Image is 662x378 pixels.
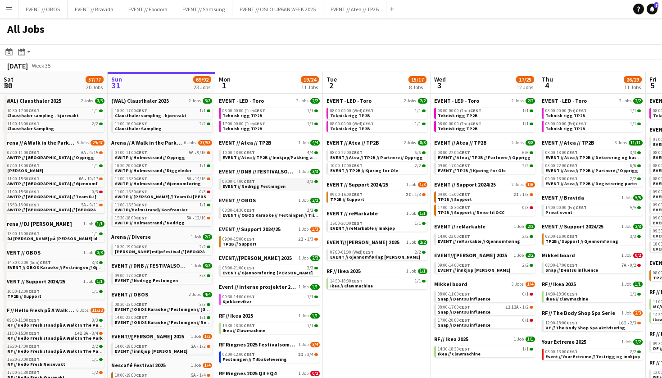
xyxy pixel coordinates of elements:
[363,108,374,114] span: CEST
[512,182,524,187] span: 2 Jobs
[459,163,470,169] span: CEST
[470,121,481,127] span: CEST
[4,97,61,104] span: (WAL) Clausthaler 2025
[115,190,147,194] span: 11:00-15:30
[326,181,427,210] div: EVENT // Support 2024/251 Job1/309:00-15:00CEST2I•1/3TP2B // Support
[7,163,103,173] a: 07:00-18:00CEST1/1[PERSON_NAME]
[326,210,378,217] span: EVENT // reMarkable
[81,150,86,155] span: 6A
[434,181,535,188] a: EVENT // Support 2024/252 Jobs1/6
[542,139,643,194] div: EVENT // Atea // TP2B3 Jobs11/1108:00-18:00CEST3/3EVENT // Atea // TP2B // Dekorering og backstag...
[418,211,427,216] span: 1/1
[418,182,427,187] span: 1/3
[115,203,147,207] span: 11:00-15:30
[629,140,643,146] span: 11/11
[545,113,585,118] span: Teknisk rigg TP2B
[7,176,103,186] a: 11:00-15:30CEST6A•10/17AWITP // [GEOGRAPHIC_DATA] // Gjennomføring
[630,150,636,155] span: 3/3
[115,109,147,113] span: 10:30-17:00
[115,202,210,212] a: 11:00-15:30CEST1/1AWITP//Holmstrand// Konfransier
[254,108,265,114] span: CEST
[326,210,427,239] div: EVENT // reMarkable1 Job1/115:00-20:00CEST1/1EVENT // reMarkable // Innkjøp
[363,121,374,127] span: CEST
[513,192,519,197] span: 2I
[330,122,374,126] span: 08:00-00:00 (Wed)
[219,168,320,197] div: EVENT // DNB // FESTIVALSOMMER 20251 Job3/309:00-17:00CEST3/3EVENT // Nedrigg Festningen
[136,108,147,114] span: CEST
[526,98,535,104] span: 2/2
[28,163,40,169] span: CEST
[434,139,535,146] a: EVENT // Atea // TP2B2 Jobs8/8
[7,126,54,132] span: Clausthaler Sampling
[115,155,185,160] span: AWITP // Holmestrand // Opprigg
[198,140,212,146] span: 37/53
[4,139,104,220] div: Arena // A Walk in the Park 20255 Jobs29/4707:00-11:00CEST6A•9/15AWITP // [GEOGRAPHIC_DATA] // Op...
[136,176,147,182] span: CEST
[244,150,255,155] span: CEST
[630,164,636,168] span: 6/6
[545,121,641,131] a: 08:00-00:00 (Fri)CEST1/1Teknisk rigg TP2B
[68,0,121,18] button: EVENT // Bravida
[28,150,40,155] span: CEST
[4,139,104,146] a: Arena // A Walk in the Park 20255 Jobs29/47
[330,109,374,113] span: 08:00-00:00 (Wed)
[222,109,265,113] span: 08:00-00:00 (Tue)
[222,183,286,189] span: EVENT // Nedrigg Festningen
[545,176,641,186] a: 09:00-18:00CEST2/2EVENT // Atea // TP2B // Registrering partnere
[7,177,40,181] span: 11:00-15:30
[512,98,524,104] span: 2 Jobs
[415,164,421,168] span: 2/2
[415,192,421,197] span: 1/3
[542,97,643,104] a: EVENT - LED - Toro2 Jobs2/2
[404,98,416,104] span: 2 Jobs
[136,163,147,169] span: CEST
[92,122,98,126] span: 2/2
[111,139,212,233] div: Arena // A Walk in the Park 20256 Jobs37/5307:00-11:00CEST5A•9/16AWITP // Holmestrand // Opprigg1...
[470,108,481,114] span: CEST
[203,98,212,104] span: 3/3
[28,189,40,195] span: CEST
[307,109,313,113] span: 1/1
[526,182,535,187] span: 1/6
[7,155,94,160] span: AWITP // Kristiansand // Opprigg
[87,177,98,181] span: 10/17
[323,0,386,18] button: EVENT // Atea // TP2B
[219,97,320,139] div: EVENT - LED - Toro2 Jobs2/208:00-00:00 (Tue)CEST1/1Teknisk rigg TP2B17:00-00:00 (Tue)CEST1/1Tekni...
[545,150,641,160] a: 08:00-18:00CEST3/3EVENT // Atea // TP2B // Dekorering og backstage oppsett
[522,109,529,113] span: 1/1
[28,121,40,127] span: CEST
[81,203,86,207] span: 5A
[222,122,265,126] span: 17:00-00:00 (Tue)
[438,109,481,113] span: 08:00-00:00 (Thu)
[545,205,587,210] span: 14:00-00:00 (Fri)
[351,163,363,169] span: CEST
[219,139,320,146] a: EVENT // Atea // TP2B1 Job4/4
[459,150,470,155] span: CEST
[310,98,320,104] span: 2/2
[7,150,103,155] div: •
[115,176,210,186] a: 11:00-15:30CEST5A•14/16AWITP // Holmestrand // Gjennomføring
[647,4,657,14] a: 7
[330,155,423,160] span: EVENT // Atea // TP2B // Partnere // Opprigg
[115,150,210,155] div: •
[219,197,256,204] span: EVENT // OBOS
[542,194,643,223] div: EVENT // Bravida1 Job5/514:00-00:00 (Fri)CEST5/5Privat event
[630,177,636,181] span: 2/2
[136,215,147,221] span: CEST
[545,109,587,113] span: 08:00-00:00 (Fri)
[7,164,40,168] span: 07:00-18:00
[115,215,210,225] a: 15:30-18:00CEST5A•12/16AWITP // Holmestrand // Nedrigg
[621,195,631,200] span: 1 Job
[545,108,641,118] a: 08:00-00:00 (Fri)CEST1/1Teknisk rigg TP2B
[219,97,264,104] span: EVENT - LED - Toro
[115,177,210,181] div: •
[299,140,308,146] span: 1 Job
[545,126,585,132] span: Teknisk rigg TP2B
[438,168,506,173] span: EVENT // TP2B // Kjøring for Ole
[136,121,147,127] span: CEST
[438,108,533,118] a: 08:00-00:00 (Thu)CEST1/1Teknisk rigg TP2B
[219,139,320,168] div: EVENT // Atea // TP2B1 Job4/410:00-18:00CEST4/4EVENT // Atea // TP2B // Innkjøp/Pakking av bil
[545,181,644,187] span: EVENT // Atea // TP2B // Registrering partnere
[542,139,594,146] span: EVENT // Atea // TP2B
[4,97,104,139] div: (WAL) Clausthaler 20252 Jobs3/310:30-17:00CEST1/1Clausthaler sampling - kjørevakt11:00-16:00CEST2...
